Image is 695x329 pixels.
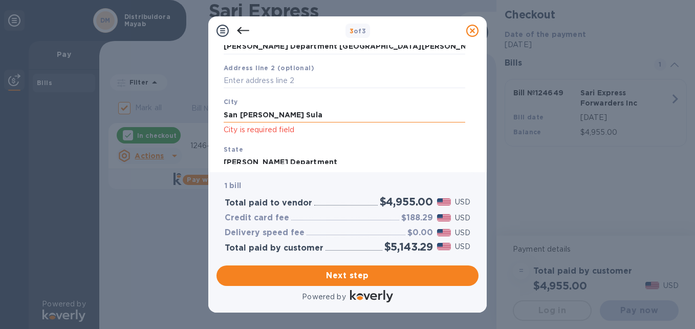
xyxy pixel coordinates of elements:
[437,229,451,236] img: USD
[224,73,465,89] input: Enter address line 2
[401,213,433,223] h3: $188.29
[224,155,465,170] input: Enter state
[437,243,451,250] img: USD
[224,98,238,106] b: City
[224,146,243,153] b: State
[225,181,241,190] b: 1 bill
[350,27,366,35] b: of 3
[455,228,470,238] p: USD
[437,198,451,205] img: USD
[225,213,289,223] h3: Credit card fee
[224,124,465,136] p: City is required field
[225,198,312,208] h3: Total paid to vendor
[302,292,345,302] p: Powered by
[224,64,314,72] b: Address line 2 (optional)
[380,195,433,208] h2: $4,955.00
[350,27,354,35] span: 3
[455,241,470,252] p: USD
[216,265,479,286] button: Next step
[225,243,323,253] h3: Total paid by customer
[437,214,451,221] img: USD
[225,270,470,282] span: Next step
[224,107,465,122] input: Enter city
[224,39,465,54] input: Enter address
[407,228,433,238] h3: $0.00
[225,228,305,238] h3: Delivery speed fee
[455,213,470,223] p: USD
[384,240,433,253] h2: $5,143.29
[455,197,470,208] p: USD
[350,290,393,302] img: Logo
